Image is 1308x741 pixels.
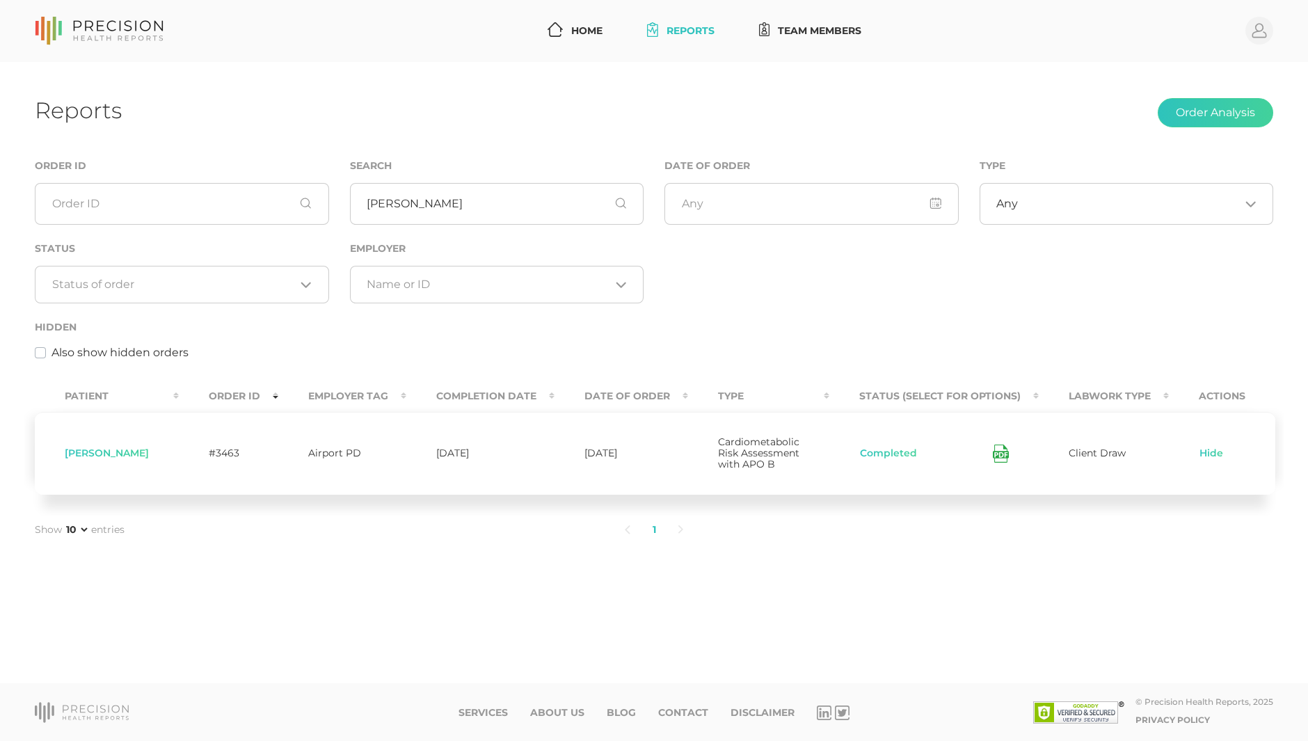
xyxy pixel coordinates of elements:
[52,278,296,292] input: Search for option
[1199,447,1224,461] a: Hide
[51,344,189,361] label: Also show hidden orders
[996,197,1018,211] span: Any
[278,412,406,495] td: Airport PD
[35,321,77,333] label: Hidden
[688,381,829,412] th: Type : activate to sort column ascending
[1069,447,1126,459] span: Client Draw
[350,183,644,225] input: First or Last Name
[980,183,1274,225] div: Search for option
[458,707,508,719] a: Services
[731,707,795,719] a: Disclaimer
[350,243,406,255] label: Employer
[63,523,90,536] select: Showentries
[35,381,179,412] th: Patient : activate to sort column ascending
[555,381,688,412] th: Date Of Order : activate to sort column ascending
[859,447,918,461] button: Completed
[658,707,708,719] a: Contact
[367,278,610,292] input: Search for option
[278,381,406,412] th: Employer Tag : activate to sort column ascending
[664,183,959,225] input: Any
[1039,381,1169,412] th: Labwork Type : activate to sort column ascending
[718,436,799,470] span: Cardiometabolic Risk Assessment with APO B
[350,266,644,303] div: Search for option
[753,18,868,44] a: Team Members
[1135,696,1273,707] div: © Precision Health Reports, 2025
[179,412,278,495] td: #3463
[35,266,329,303] div: Search for option
[542,18,608,44] a: Home
[179,381,278,412] th: Order ID : activate to sort column ascending
[35,97,122,124] h1: Reports
[1033,701,1124,724] img: SSL site seal - click to verify
[1169,381,1275,412] th: Actions
[35,183,329,225] input: Order ID
[406,381,555,412] th: Completion Date : activate to sort column ascending
[530,707,584,719] a: About Us
[65,447,149,459] span: [PERSON_NAME]
[641,18,720,44] a: Reports
[35,160,86,172] label: Order ID
[350,160,392,172] label: Search
[406,412,555,495] td: [DATE]
[664,160,750,172] label: Date of Order
[35,243,75,255] label: Status
[1018,197,1240,211] input: Search for option
[829,381,1039,412] th: Status (Select for Options) : activate to sort column ascending
[1135,715,1210,725] a: Privacy Policy
[1158,98,1273,127] button: Order Analysis
[555,412,688,495] td: [DATE]
[607,707,636,719] a: Blog
[980,160,1005,172] label: Type
[35,523,125,537] label: Show entries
